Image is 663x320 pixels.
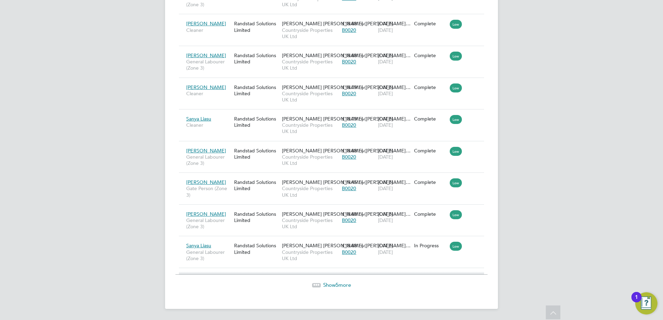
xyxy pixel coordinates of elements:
[282,249,338,261] span: Countryside Properties UK Ltd
[282,211,411,217] span: [PERSON_NAME] [PERSON_NAME] ([PERSON_NAME]…
[186,217,231,230] span: General Labourer (Zone 3)
[184,17,484,23] a: [PERSON_NAME]CleanerRandstad Solutions Limited[PERSON_NAME] [PERSON_NAME] ([PERSON_NAME]…Countrys...
[414,20,447,27] div: Complete
[186,116,211,122] span: Sanya Liasu
[282,84,411,90] span: [PERSON_NAME] [PERSON_NAME] ([PERSON_NAME]…
[282,242,411,249] span: [PERSON_NAME] [PERSON_NAME] ([PERSON_NAME]…
[359,212,364,217] span: / hr
[186,84,226,90] span: [PERSON_NAME]
[184,48,484,54] a: [PERSON_NAME]General Labourer (Zone 3)Randstad Solutions Limited[PERSON_NAME] [PERSON_NAME] ([PER...
[282,179,411,185] span: [PERSON_NAME] [PERSON_NAME] ([PERSON_NAME]…
[414,179,447,185] div: Complete
[282,52,411,59] span: [PERSON_NAME] [PERSON_NAME] ([PERSON_NAME]…
[342,52,357,59] span: £18.88
[342,84,357,90] span: £18.79
[186,122,231,128] span: Cleaner
[282,90,338,103] span: Countryside Properties UK Ltd
[342,242,357,249] span: £18.88
[232,176,280,195] div: Randstad Solutions Limited
[359,180,364,185] span: / hr
[232,144,280,163] div: Randstad Solutions Limited
[186,90,231,97] span: Cleaner
[635,297,638,306] div: 1
[378,90,393,97] span: [DATE]
[414,52,447,59] div: Complete
[376,144,412,163] div: [DATE]
[450,20,462,29] span: Low
[184,112,484,118] a: Sanya LiasuCleanerRandstad Solutions Limited[PERSON_NAME] [PERSON_NAME] ([PERSON_NAME]…Countrysid...
[282,116,411,122] span: [PERSON_NAME] [PERSON_NAME] ([PERSON_NAME]…
[184,239,484,245] a: Sanya LiasuGeneral Labourer (Zone 3)Randstad Solutions Limited[PERSON_NAME] [PERSON_NAME] ([PERSO...
[336,282,338,288] span: 5
[376,239,412,258] div: [DATE]
[342,211,357,217] span: £18.88
[359,21,364,26] span: / hr
[184,144,484,150] a: [PERSON_NAME]General Labourer (Zone 3)Randstad Solutions Limited[PERSON_NAME] [PERSON_NAME] ([PER...
[282,154,338,166] span: Countryside Properties UK Ltd
[450,52,462,61] span: Low
[282,122,338,134] span: Countryside Properties UK Ltd
[378,217,393,223] span: [DATE]
[282,20,411,27] span: [PERSON_NAME] [PERSON_NAME] ([PERSON_NAME]…
[342,179,357,185] span: £19.45
[342,148,357,154] span: £18.88
[342,217,356,223] span: B0020
[186,148,226,154] span: [PERSON_NAME]
[450,178,462,187] span: Low
[186,211,226,217] span: [PERSON_NAME]
[450,83,462,92] span: Low
[186,242,211,249] span: Sanya Liasu
[359,53,364,58] span: / hr
[282,217,338,230] span: Countryside Properties UK Ltd
[378,185,393,192] span: [DATE]
[232,239,280,258] div: Randstad Solutions Limited
[186,20,226,27] span: [PERSON_NAME]
[450,147,462,156] span: Low
[450,115,462,124] span: Low
[342,116,357,122] span: £18.79
[342,154,356,160] span: B0020
[186,59,231,71] span: General Labourer (Zone 3)
[450,210,462,219] span: Low
[342,90,356,97] span: B0020
[378,249,393,255] span: [DATE]
[342,249,356,255] span: B0020
[635,292,657,314] button: Open Resource Center, 1 new notification
[376,17,412,36] div: [DATE]
[232,81,280,100] div: Randstad Solutions Limited
[342,27,356,33] span: B0020
[232,17,280,36] div: Randstad Solutions Limited
[184,207,484,213] a: [PERSON_NAME]General Labourer (Zone 3)Randstad Solutions Limited[PERSON_NAME] [PERSON_NAME] ([PER...
[342,20,357,27] span: £18.88
[359,148,364,153] span: / hr
[186,185,231,198] span: Gate Person (Zone 3)
[414,242,447,249] div: In Progress
[186,27,231,33] span: Cleaner
[376,207,412,227] div: [DATE]
[282,27,338,39] span: Countryside Properties UK Ltd
[359,243,364,248] span: / hr
[342,185,356,192] span: B0020
[414,211,447,217] div: Complete
[184,80,484,86] a: [PERSON_NAME]CleanerRandstad Solutions Limited[PERSON_NAME] [PERSON_NAME] ([PERSON_NAME]…Countrys...
[376,49,412,68] div: [DATE]
[376,112,412,132] div: [DATE]
[184,175,484,181] a: [PERSON_NAME]Gate Person (Zone 3)Randstad Solutions Limited[PERSON_NAME] [PERSON_NAME] ([PERSON_N...
[232,49,280,68] div: Randstad Solutions Limited
[359,116,364,122] span: / hr
[186,52,226,59] span: [PERSON_NAME]
[378,27,393,33] span: [DATE]
[186,249,231,261] span: General Labourer (Zone 3)
[378,154,393,160] span: [DATE]
[186,154,231,166] span: General Labourer (Zone 3)
[376,81,412,100] div: [DATE]
[378,59,393,65] span: [DATE]
[282,185,338,198] span: Countryside Properties UK Ltd
[342,59,356,65] span: B0020
[450,242,462,251] span: Low
[323,282,351,288] span: Show more
[359,85,364,90] span: / hr
[186,179,226,185] span: [PERSON_NAME]
[282,148,411,154] span: [PERSON_NAME] [PERSON_NAME] ([PERSON_NAME]…
[342,122,356,128] span: B0020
